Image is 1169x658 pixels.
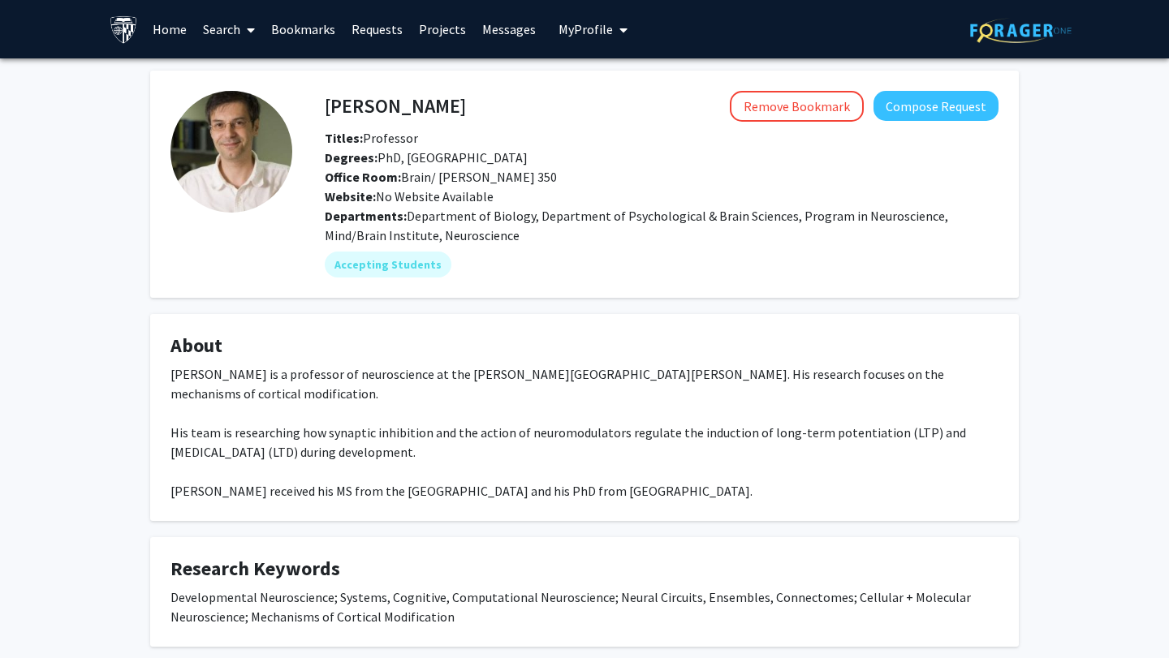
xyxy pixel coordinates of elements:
h4: [PERSON_NAME] [325,91,466,121]
b: Degrees: [325,149,377,166]
button: Compose Request to Alfredo Kirkwood [874,91,999,121]
a: Projects [411,1,474,58]
div: Developmental Neuroscience; Systems, Cognitive, Computational Neuroscience; Neural Circuits, Ense... [170,587,999,626]
h4: About [170,334,999,358]
span: Department of Biology, Department of Psychological & Brain Sciences, Program in Neuroscience, Min... [325,208,948,243]
span: Brain/ [PERSON_NAME] 350 [325,169,557,185]
b: Departments: [325,208,407,224]
b: Website: [325,188,376,204]
a: Messages [474,1,544,58]
a: Home [145,1,195,58]
img: ForagerOne Logo [970,18,1072,43]
a: Bookmarks [263,1,343,58]
span: PhD, [GEOGRAPHIC_DATA] [325,149,528,166]
mat-chip: Accepting Students [325,252,451,277]
img: Profile Picture [170,91,292,213]
a: Search [195,1,263,58]
a: Requests [343,1,411,58]
span: My Profile [559,21,613,37]
span: Professor [325,130,418,146]
div: [PERSON_NAME] is a professor of neuroscience at the [PERSON_NAME][GEOGRAPHIC_DATA][PERSON_NAME]. ... [170,364,999,501]
iframe: Chat [12,585,69,646]
h4: Research Keywords [170,557,999,581]
b: Titles: [325,130,363,146]
img: Johns Hopkins University Logo [110,15,138,44]
span: No Website Available [325,188,494,204]
b: Office Room: [325,169,401,185]
button: Remove Bookmark [730,91,864,122]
